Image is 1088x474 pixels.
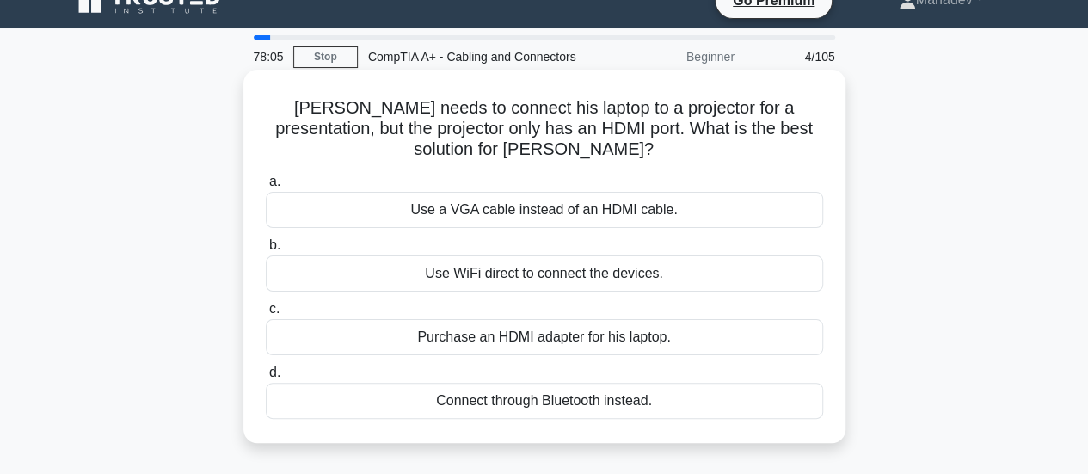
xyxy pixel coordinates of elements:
[266,255,823,292] div: Use WiFi direct to connect the devices.
[266,319,823,355] div: Purchase an HDMI adapter for his laptop.
[293,46,358,68] a: Stop
[243,40,293,74] div: 78:05
[358,40,594,74] div: CompTIA A+ - Cabling and Connectors
[269,237,280,252] span: b.
[269,365,280,379] span: d.
[269,174,280,188] span: a.
[264,97,825,161] h5: [PERSON_NAME] needs to connect his laptop to a projector for a presentation, but the projector on...
[269,301,280,316] span: c.
[594,40,745,74] div: Beginner
[266,383,823,419] div: Connect through Bluetooth instead.
[745,40,845,74] div: 4/105
[266,192,823,228] div: Use a VGA cable instead of an HDMI cable.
